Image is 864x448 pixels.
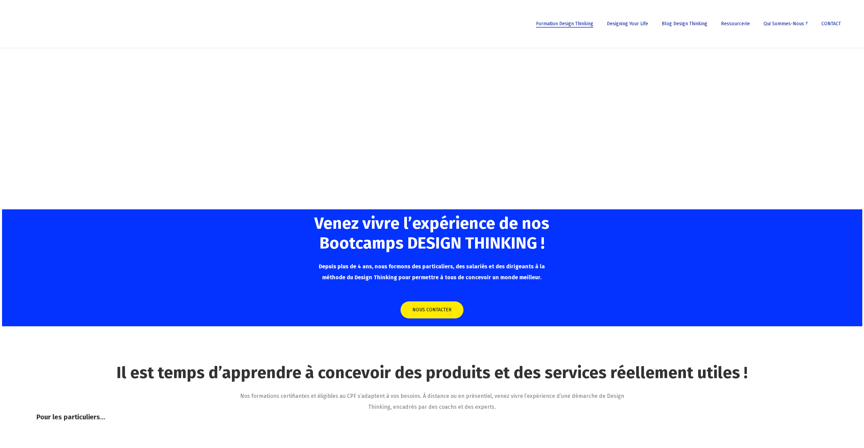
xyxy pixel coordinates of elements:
[533,21,597,26] a: Formation Design Thinking
[400,301,464,318] a: NOUS CONTACTER
[760,21,811,26] a: Qui sommes-nous ?
[10,10,81,38] img: French Future Academy
[314,213,549,253] span: Venez vivre l’expérience de nos Bootcamps DESIGN THINKING !
[658,21,711,26] a: Blog Design Thinking
[721,21,750,27] span: Ressourcerie
[319,263,545,281] span: Depuis plus de 4 ans, nous formons des particuliers, des salariés et des dirigeants à la méthode ...
[818,21,844,26] a: CONTACT
[234,391,630,413] p: Nos formations certifiantes et éligibles au CPF s’adaptent à vos besoins. À distance ou en présen...
[36,363,828,383] h2: Il est temps d’apprendre à concevoir des produits et des services réellement utiles !
[36,413,828,421] h4: Pour les particuliers…
[412,307,452,313] span: NOUS CONTACTER
[821,21,841,27] span: CONTACT
[718,21,753,26] a: Ressourcerie
[764,21,808,27] span: Qui sommes-nous ?
[662,21,707,27] span: Blog Design Thinking
[603,21,651,26] a: Designing Your Life
[536,21,593,27] span: Formation Design Thinking
[607,21,648,27] span: Designing Your Life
